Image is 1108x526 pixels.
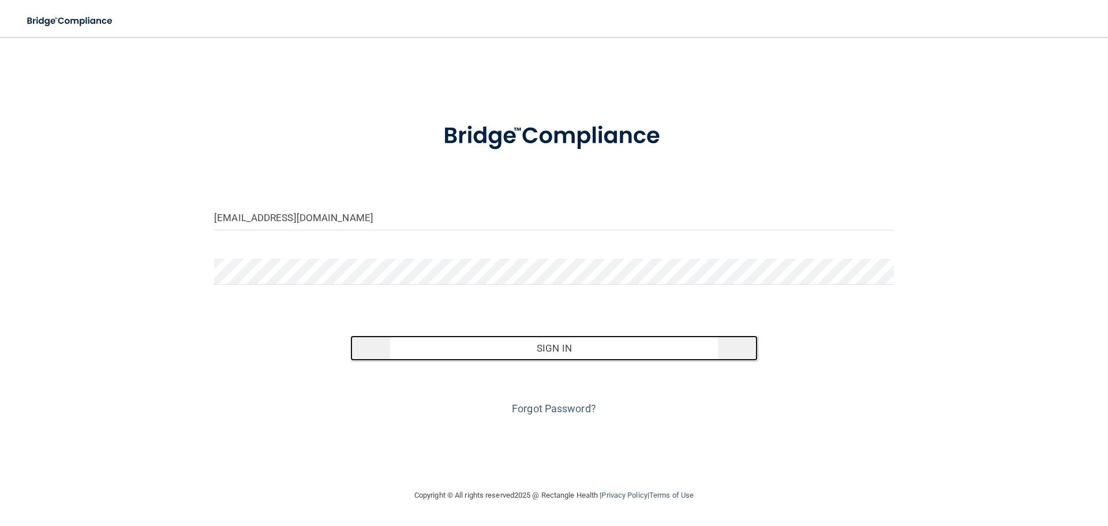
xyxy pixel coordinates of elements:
[214,204,894,230] input: Email
[420,106,688,166] img: bridge_compliance_login_screen.278c3ca4.svg
[601,491,647,499] a: Privacy Policy
[350,335,758,361] button: Sign In
[17,9,123,33] img: bridge_compliance_login_screen.278c3ca4.svg
[512,402,596,415] a: Forgot Password?
[649,491,694,499] a: Terms of Use
[343,477,765,514] div: Copyright © All rights reserved 2025 @ Rectangle Health | |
